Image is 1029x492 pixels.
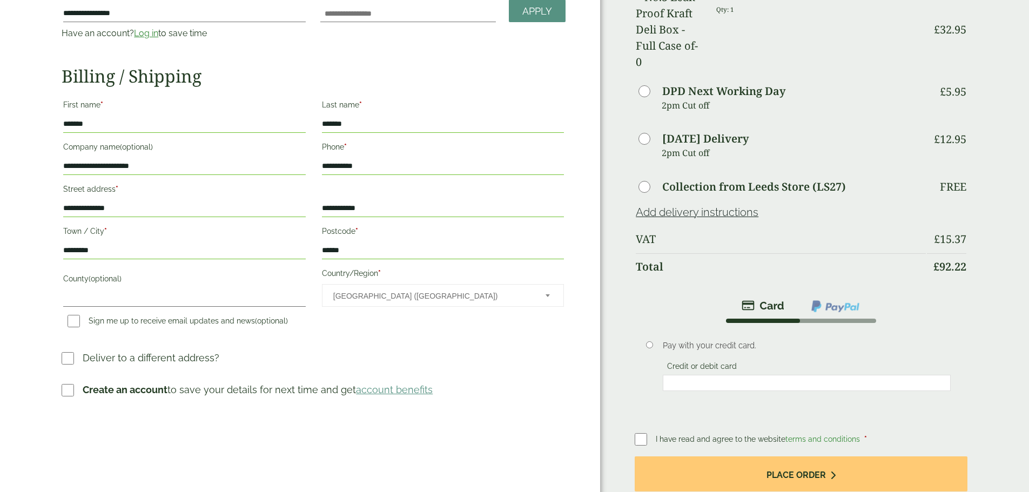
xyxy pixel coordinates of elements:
[63,181,305,200] label: Street address
[356,384,433,395] a: account benefits
[940,84,966,99] bdi: 5.95
[666,378,947,388] iframe: Secure card payment input frame
[662,145,925,161] p: 2pm Cut off
[83,382,433,397] p: to save your details for next time and get
[663,340,951,352] p: Pay with your credit card.
[378,269,381,278] abbr: required
[933,259,939,274] span: £
[636,226,925,252] th: VAT
[359,100,362,109] abbr: required
[63,271,305,289] label: County
[940,84,946,99] span: £
[344,143,347,151] abbr: required
[663,362,741,374] label: Credit or debit card
[255,316,288,325] span: (optional)
[62,27,307,40] p: Have an account? to save time
[322,266,564,284] label: Country/Region
[934,232,966,246] bdi: 15.37
[934,22,966,37] bdi: 32.95
[63,97,305,116] label: First name
[785,435,860,443] a: terms and conditions
[716,5,734,14] small: Qty: 1
[635,456,967,491] button: Place order
[656,435,862,443] span: I have read and agree to the website
[83,384,167,395] strong: Create an account
[636,206,758,219] a: Add delivery instructions
[522,5,552,17] span: Apply
[662,86,785,97] label: DPD Next Working Day
[322,284,564,307] span: Country/Region
[940,180,966,193] p: Free
[355,227,358,235] abbr: required
[134,28,158,38] a: Log in
[68,315,80,327] input: Sign me up to receive email updates and news(optional)
[934,22,940,37] span: £
[120,143,153,151] span: (optional)
[864,435,867,443] abbr: required
[62,66,566,86] h2: Billing / Shipping
[322,139,564,158] label: Phone
[333,285,531,307] span: United Kingdom (UK)
[83,351,219,365] p: Deliver to a different address?
[89,274,122,283] span: (optional)
[322,224,564,242] label: Postcode
[63,316,292,328] label: Sign me up to receive email updates and news
[662,133,749,144] label: [DATE] Delivery
[322,97,564,116] label: Last name
[934,132,940,146] span: £
[63,139,305,158] label: Company name
[63,224,305,242] label: Town / City
[116,185,118,193] abbr: required
[742,299,784,312] img: stripe.png
[100,100,103,109] abbr: required
[934,232,940,246] span: £
[104,227,107,235] abbr: required
[662,97,925,113] p: 2pm Cut off
[636,253,925,280] th: Total
[933,259,966,274] bdi: 92.22
[934,132,966,146] bdi: 12.95
[662,181,846,192] label: Collection from Leeds Store (LS27)
[810,299,860,313] img: ppcp-gateway.png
